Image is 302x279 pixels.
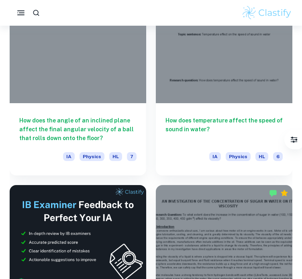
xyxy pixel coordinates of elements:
[255,152,268,161] span: HL
[226,152,251,161] span: Physics
[156,1,292,175] a: How does temperature affect the speed of sound in water?IAPhysicsHL6
[63,152,75,161] span: IA
[273,152,283,161] span: 6
[269,189,277,197] img: Marked
[209,152,221,161] span: IA
[241,5,292,21] img: Clastify logo
[10,1,146,175] a: How does the angle of an inclined plane affect the final angular velocity of a ball that rolls do...
[109,152,122,161] span: HL
[127,152,137,161] span: 7
[19,116,137,143] h6: How does the angle of an inclined plane affect the final angular velocity of a ball that rolls do...
[80,152,104,161] span: Physics
[286,132,302,148] button: Filter
[165,116,283,143] h6: How does temperature affect the speed of sound in water?
[280,189,288,197] div: Premium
